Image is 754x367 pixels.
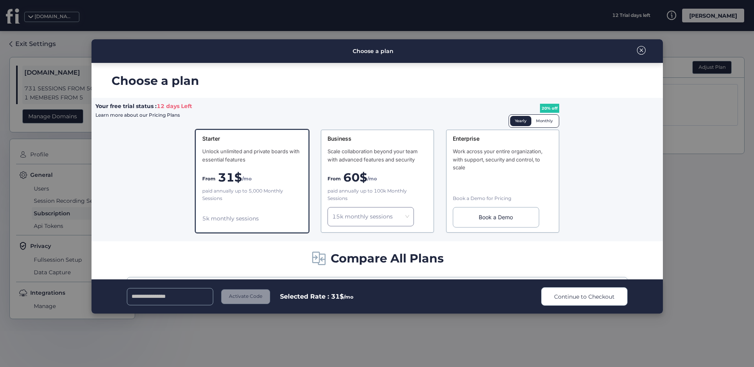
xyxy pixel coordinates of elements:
span: From [202,175,215,183]
span: Learn more about our Pricing Plans [95,112,180,118]
div: Unlock unlimited and private boards with essential features [202,147,302,163]
a: Book a Demo [452,207,552,228]
div: Starter [202,135,302,143]
span: 12 days Left [157,103,192,110]
span: 60$ [343,168,367,187]
div: 20% off [540,104,559,113]
span: Compare All Plans [330,249,443,268]
div: Enterprise [452,135,552,143]
div: Scale collaboration beyond your team with advanced features and security [327,147,427,163]
div: 5k monthly sessions [202,214,302,223]
span: 31$ [218,168,242,187]
div: Choose a plan [352,47,393,55]
a: Learn more about our Pricing Plans [95,111,180,118]
div: Choose a plan [112,72,663,90]
span: Activate Code [229,293,262,300]
div: Selected Rate : 31$ [280,292,353,301]
div: Business [327,135,427,143]
div: Book a Demo for Pricing [452,195,552,202]
span: /mo [242,175,251,183]
span: Continue to Checkout [554,292,615,301]
div: Your free trial status : [95,102,192,119]
button: Continue to Checkout [541,287,628,306]
span: From [327,175,340,183]
div: Monthly [531,116,557,126]
div: Yearly [510,116,531,126]
div: Book a Demo [452,207,539,228]
button: Activate Code [221,289,270,304]
span: /mo [344,294,353,300]
div: Work across your entire organization, with support, security and control, to scale [452,147,552,171]
span: /mo [367,175,377,183]
nz-select-item: 15k monthly sessions [332,211,409,222]
div: paid annually up to 5,000 Monthly Sessions [202,187,302,202]
div: paid annually up to 100k Monthly Sessions [327,187,427,202]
